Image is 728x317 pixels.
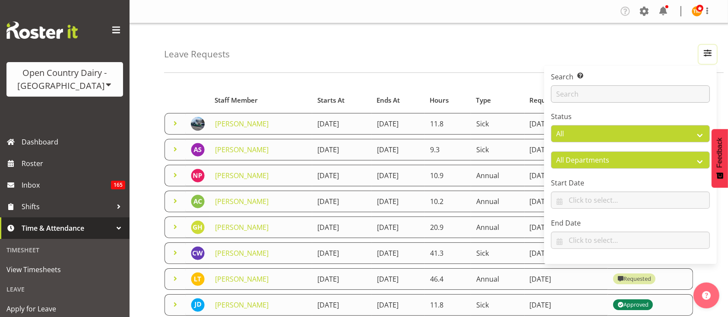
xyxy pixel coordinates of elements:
td: 9.3 [425,139,471,160]
td: Sick [471,294,524,316]
td: [DATE] [525,294,608,316]
td: [DATE] [525,165,608,186]
td: 10.9 [425,165,471,186]
button: Feedback - Show survey [712,129,728,188]
a: [PERSON_NAME] [215,300,269,310]
span: Roster [22,157,125,170]
a: [PERSON_NAME] [215,145,269,154]
img: help-xxl-2.png [702,291,711,300]
img: cherie-williams10091.jpg [191,246,205,260]
img: anthony-shaw10225.jpg [191,143,205,157]
img: andrew-muirad45df72db9e0ef9b86311889fb83021.png [191,117,205,131]
span: Shifts [22,200,112,213]
span: Staff Member [215,95,258,105]
img: neil-peters7456.jpg [191,169,205,182]
td: [DATE] [372,165,425,186]
a: [PERSON_NAME] [215,248,269,258]
td: [DATE] [372,191,425,212]
label: Start Date [551,178,710,188]
label: End Date [551,218,710,228]
td: Sick [471,139,524,160]
a: [PERSON_NAME] [215,223,269,232]
span: Apply for Leave [6,302,123,315]
img: john-dalton7431.jpg [191,298,205,312]
span: Ends At [377,95,400,105]
td: Annual [471,165,524,186]
label: Search [551,72,710,82]
div: Approved [617,300,649,310]
td: [DATE] [312,217,372,238]
span: Time & Attendance [22,222,112,235]
td: 20.9 [425,217,471,238]
td: 46.4 [425,268,471,290]
td: 11.8 [425,294,471,316]
img: tim-magness10922.jpg [692,6,702,16]
td: Sick [471,113,524,135]
td: Annual [471,268,524,290]
span: Hours [430,95,449,105]
button: Filter Employees [699,45,717,64]
td: [DATE] [525,242,608,264]
td: [DATE] [312,294,372,316]
td: [DATE] [525,191,608,212]
td: [DATE] [372,113,425,135]
td: [DATE] [312,165,372,186]
a: [PERSON_NAME] [215,119,269,129]
td: Annual [471,217,524,238]
img: Rosterit website logo [6,22,78,39]
td: [DATE] [525,113,608,135]
td: [DATE] [525,268,608,290]
td: [DATE] [312,113,372,135]
img: leona-turner7509.jpg [191,272,205,286]
a: [PERSON_NAME] [215,171,269,180]
td: [DATE] [372,242,425,264]
td: [DATE] [372,217,425,238]
h4: Leave Requests [164,49,230,59]
td: [DATE] [312,268,372,290]
td: 11.8 [425,113,471,135]
span: View Timesheets [6,263,123,276]
td: 41.3 [425,242,471,264]
label: Status [551,111,710,122]
td: [DATE] [525,139,608,160]
td: [DATE] [312,191,372,212]
input: Search [551,85,710,103]
span: Dashboard [22,135,125,148]
input: Click to select... [551,191,710,209]
td: [DATE] [372,294,425,316]
span: Inbox [22,179,111,191]
td: [DATE] [372,268,425,290]
td: [DATE] [372,139,425,160]
span: Feedback [716,138,724,168]
td: Annual [471,191,524,212]
a: View Timesheets [2,259,127,280]
img: andrew-crawford10983.jpg [191,195,205,208]
input: Click to select... [551,232,710,249]
div: Timesheet [2,241,127,259]
a: [PERSON_NAME] [215,274,269,284]
span: Starts At [317,95,345,105]
span: Requested At [529,95,572,105]
div: Open Country Dairy - [GEOGRAPHIC_DATA] [15,66,114,92]
td: 10.2 [425,191,471,212]
td: [DATE] [312,242,372,264]
td: Sick [471,242,524,264]
a: [PERSON_NAME] [215,197,269,206]
img: gavin-hamilton7419.jpg [191,220,205,234]
td: [DATE] [525,217,608,238]
span: 165 [111,181,125,189]
span: Type [476,95,491,105]
div: Leave [2,280,127,298]
td: [DATE] [312,139,372,160]
div: Requested [617,274,651,284]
